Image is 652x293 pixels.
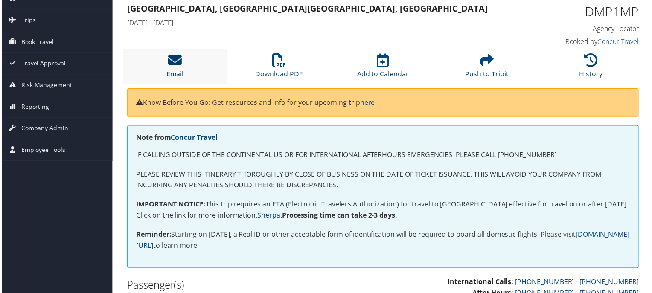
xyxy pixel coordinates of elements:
[599,37,640,46] a: Concur Travel
[135,230,632,252] p: Starting on [DATE], a Real ID or other acceptable form of identification will be required to boar...
[135,231,170,240] strong: Reminder:
[135,98,632,109] p: Know Before You Go: Get resources and info for your upcoming trip
[19,9,34,31] span: Trips
[521,3,640,20] h1: DMP1MP
[19,53,64,74] span: Travel Approval
[126,3,489,14] strong: [GEOGRAPHIC_DATA], [GEOGRAPHIC_DATA] [GEOGRAPHIC_DATA], [GEOGRAPHIC_DATA]
[126,18,509,27] h4: [DATE] - [DATE]
[135,200,205,210] strong: IMPORTANT NOTICE:
[135,150,632,161] p: IF CALLING OUTSIDE OF THE CONTINENTAL US OR FOR INTERNATIONAL AFTERHOURS EMERGENCIES PLEASE CALL ...
[360,98,375,107] a: here
[135,200,632,222] p: This trip requires an ETA (Electronic Travelers Authorization) for travel to [GEOGRAPHIC_DATA] ef...
[19,118,67,139] span: Company Admin
[170,133,217,143] a: Concur Travel
[255,58,302,79] a: Download PDF
[448,278,515,288] strong: International Calls:
[19,75,70,96] span: Risk Management
[521,37,640,46] h4: Booked by
[257,212,280,221] a: Sherpa
[165,58,183,79] a: Email
[135,170,632,191] p: PLEASE REVIEW THIS ITINERARY THOROUGHLY BY CLOSE OF BUSINESS ON THE DATE OF TICKET ISSUANCE. THIS...
[357,58,409,79] a: Add to Calendar
[19,31,52,52] span: Book Travel
[516,278,640,288] a: [PHONE_NUMBER] - [PHONE_NUMBER]
[581,58,604,79] a: History
[521,24,640,33] h4: Agency Locator
[282,212,398,221] strong: Processing time can take 2-3 days.
[466,58,509,79] a: Push to Tripit
[19,140,64,161] span: Employee Tools
[19,96,47,118] span: Reporting
[135,133,217,143] strong: Note from
[135,231,631,251] a: [DOMAIN_NAME][URL]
